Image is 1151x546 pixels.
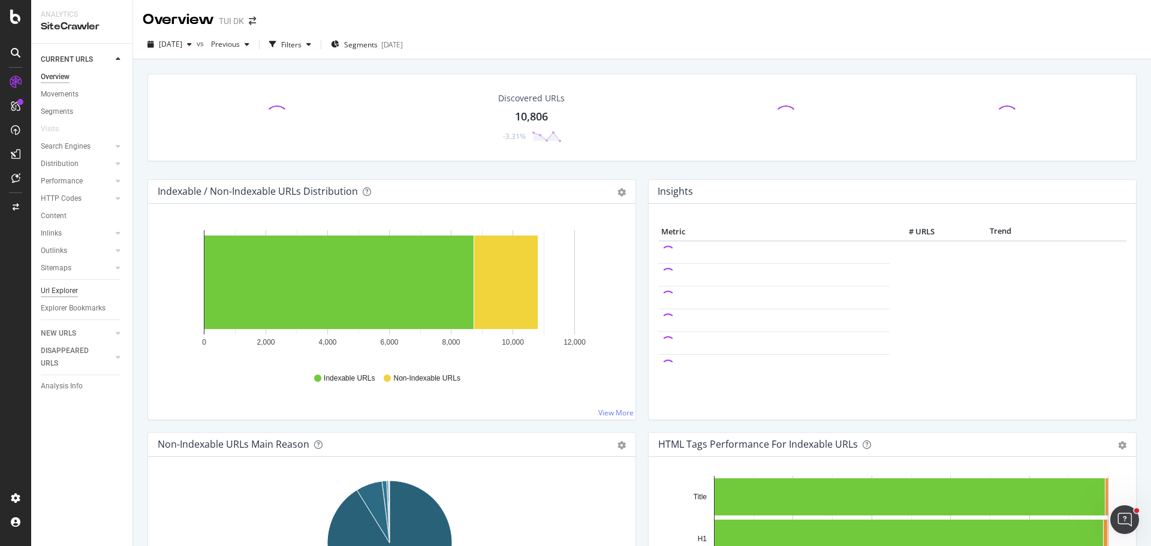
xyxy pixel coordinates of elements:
svg: A chart. [158,223,622,362]
button: [DATE] [143,35,197,54]
div: Non-Indexable URLs Main Reason [158,438,309,450]
text: Title [694,493,707,501]
div: CURRENT URLS [41,53,93,66]
a: Overview [41,71,124,83]
button: Filters [264,35,316,54]
th: Trend [938,223,1063,241]
a: Visits [41,123,71,135]
text: 2,000 [257,338,275,346]
text: H1 [698,535,707,543]
div: Overview [41,71,70,83]
span: 2025 Sep. 22nd [159,39,182,49]
div: TUI DK [219,15,244,27]
div: SiteCrawler [41,20,123,34]
button: Previous [206,35,254,54]
a: View More [598,408,634,418]
div: Overview [143,10,214,30]
text: 0 [202,338,206,346]
div: Explorer Bookmarks [41,302,106,315]
a: Performance [41,175,112,188]
div: Outlinks [41,245,67,257]
div: gear [617,441,626,450]
div: Segments [41,105,73,118]
a: Distribution [41,158,112,170]
div: 10,806 [515,109,548,125]
a: NEW URLS [41,327,112,340]
a: DISAPPEARED URLS [41,345,112,370]
a: Outlinks [41,245,112,257]
span: vs [197,38,206,49]
div: Filters [281,40,302,50]
a: Search Engines [41,140,112,153]
div: Movements [41,88,79,101]
div: gear [617,188,626,197]
text: 4,000 [318,338,336,346]
div: Indexable / Non-Indexable URLs Distribution [158,185,358,197]
span: Indexable URLs [324,373,375,384]
h4: Insights [658,183,693,200]
a: Sitemaps [41,262,112,274]
div: -3.31% [503,131,526,141]
a: Segments [41,105,124,118]
a: Url Explorer [41,285,124,297]
text: 8,000 [442,338,460,346]
text: 6,000 [380,338,398,346]
a: Inlinks [41,227,112,240]
span: Non-Indexable URLs [393,373,460,384]
span: Previous [206,39,240,49]
div: Analytics [41,10,123,20]
div: HTML Tags Performance for Indexable URLs [658,438,858,450]
div: gear [1118,441,1126,450]
th: Metric [658,223,890,241]
div: [DATE] [381,40,403,50]
a: HTTP Codes [41,192,112,205]
div: arrow-right-arrow-left [249,17,256,25]
div: Content [41,210,67,222]
button: Segments[DATE] [326,35,408,54]
div: Visits [41,123,59,135]
div: Discovered URLs [498,92,565,104]
div: Analysis Info [41,380,83,393]
a: Analysis Info [41,380,124,393]
div: HTTP Codes [41,192,82,205]
a: Content [41,210,124,222]
span: Segments [344,40,378,50]
text: 12,000 [564,338,586,346]
div: NEW URLS [41,327,76,340]
a: Explorer Bookmarks [41,302,124,315]
div: Sitemaps [41,262,71,274]
div: DISAPPEARED URLS [41,345,101,370]
th: # URLS [890,223,938,241]
a: CURRENT URLS [41,53,112,66]
a: Movements [41,88,124,101]
div: Performance [41,175,83,188]
div: Inlinks [41,227,62,240]
div: Distribution [41,158,79,170]
div: Url Explorer [41,285,78,297]
div: Search Engines [41,140,91,153]
text: 10,000 [502,338,524,346]
iframe: Intercom live chat [1110,505,1139,534]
